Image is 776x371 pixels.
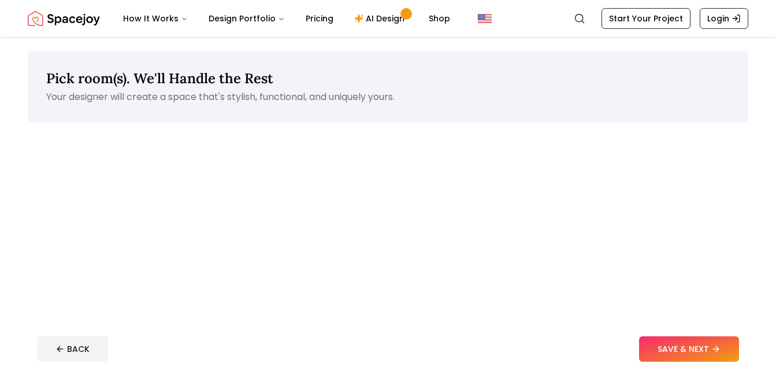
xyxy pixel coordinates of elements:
a: Spacejoy [28,7,100,30]
nav: Main [114,7,459,30]
a: Pricing [296,7,343,30]
button: SAVE & NEXT [639,336,739,362]
button: BACK [37,336,108,362]
a: Shop [419,7,459,30]
a: AI Design [345,7,417,30]
span: Pick room(s). We'll Handle the Rest [46,69,273,87]
p: Your designer will create a space that's stylish, functional, and uniquely yours. [46,90,730,104]
a: Login [700,8,748,29]
img: United States [478,12,492,25]
img: Spacejoy Logo [28,7,100,30]
button: How It Works [114,7,197,30]
button: Design Portfolio [199,7,294,30]
a: Start Your Project [602,8,690,29]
